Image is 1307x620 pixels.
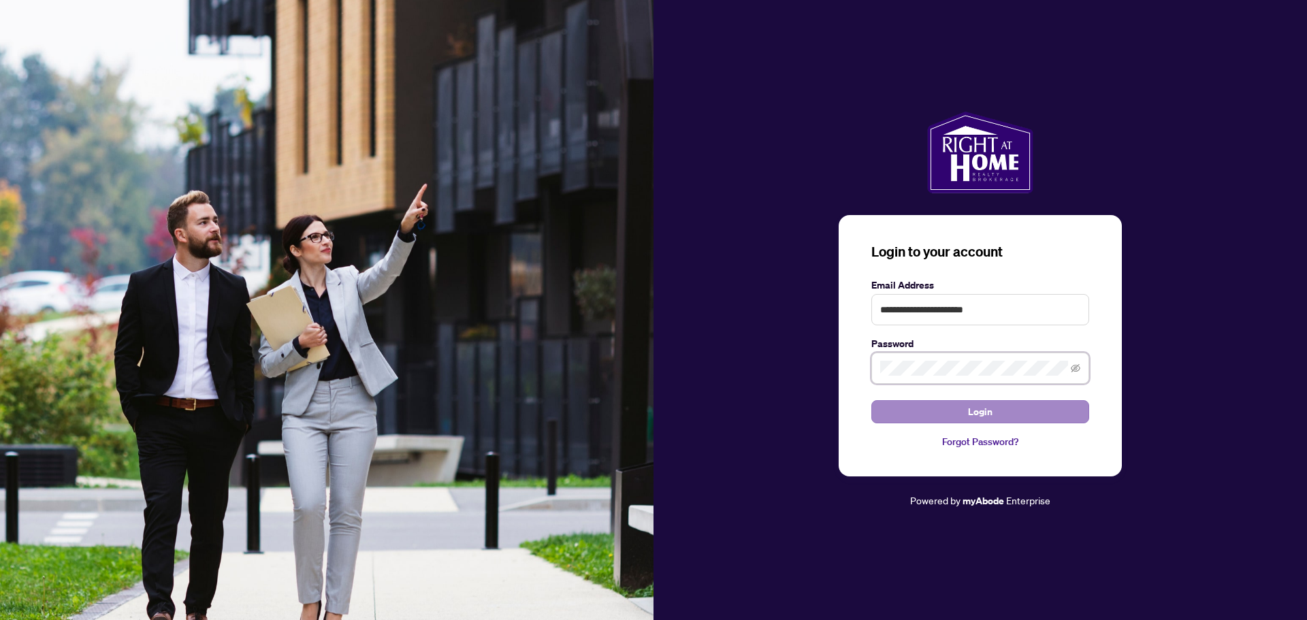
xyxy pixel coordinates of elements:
[871,278,1089,293] label: Email Address
[927,112,1033,193] img: ma-logo
[1071,363,1080,373] span: eye-invisible
[1006,494,1050,506] span: Enterprise
[871,242,1089,261] h3: Login to your account
[968,401,993,423] span: Login
[871,400,1089,423] button: Login
[871,434,1089,449] a: Forgot Password?
[871,336,1089,351] label: Password
[910,494,961,506] span: Powered by
[963,493,1004,508] a: myAbode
